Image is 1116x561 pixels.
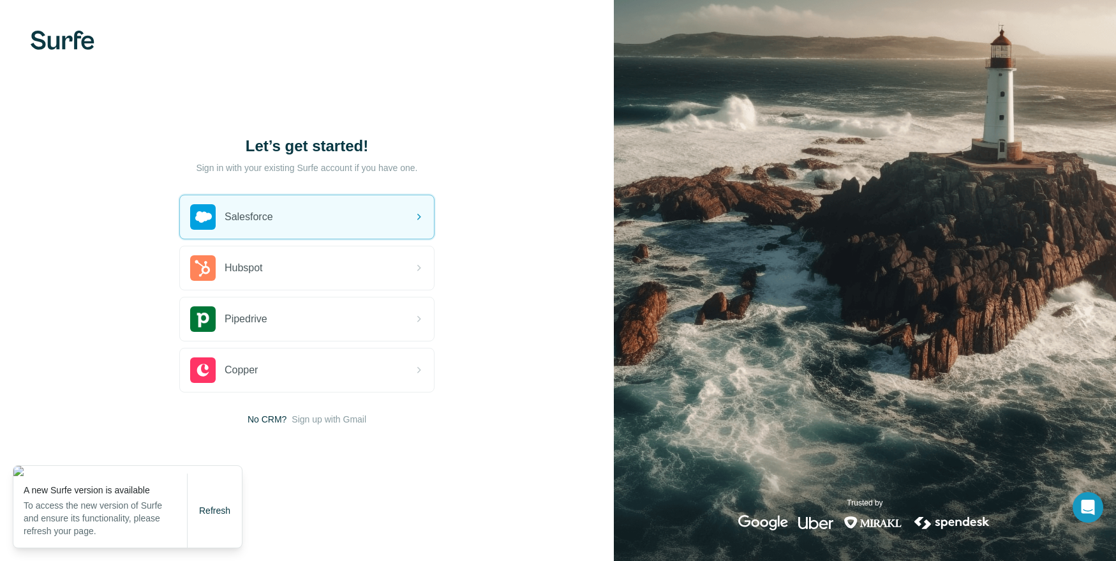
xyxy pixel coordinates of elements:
[292,413,366,426] button: Sign up with Gmail
[912,515,992,530] img: spendesk's logo
[225,363,258,378] span: Copper
[1073,492,1103,523] div: Open Intercom Messenger
[179,136,435,156] h1: Let’s get started!
[190,306,216,332] img: pipedrive's logo
[190,499,239,522] button: Refresh
[199,505,230,516] span: Refresh
[225,260,263,276] span: Hubspot
[13,466,242,476] img: 832a0683-d1f4-43e6-a467-0cc9e6a9bbcd
[190,204,216,230] img: salesforce's logo
[31,31,94,50] img: Surfe's logo
[196,161,417,174] p: Sign in with your existing Surfe account if you have one.
[190,357,216,383] img: copper's logo
[798,515,833,530] img: uber's logo
[225,311,267,327] span: Pipedrive
[190,255,216,281] img: hubspot's logo
[24,484,187,497] p: A new Surfe version is available
[844,515,902,530] img: mirakl's logo
[225,209,273,225] span: Salesforce
[24,499,187,537] p: To access the new version of Surfe and ensure its functionality, please refresh your page.
[738,515,788,530] img: google's logo
[847,497,882,509] p: Trusted by
[248,413,286,426] span: No CRM?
